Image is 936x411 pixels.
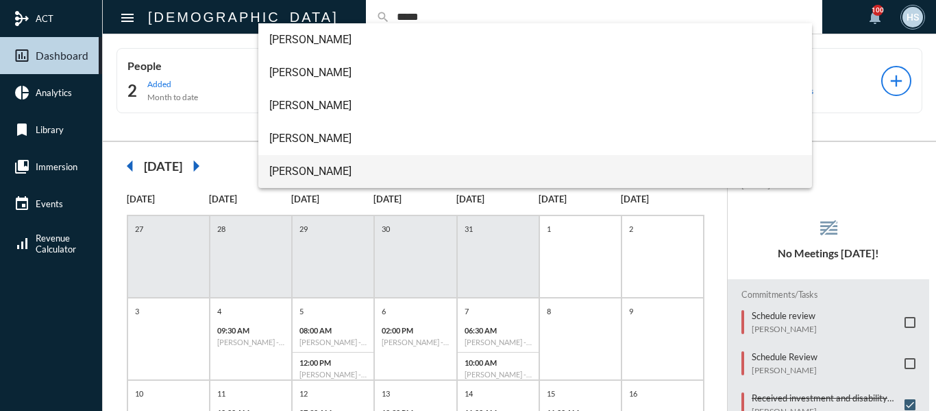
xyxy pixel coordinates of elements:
p: [DATE] [456,193,539,204]
h6: [PERSON_NAME] - [PERSON_NAME] - Review [299,338,367,347]
span: Dashboard [36,49,88,62]
span: [PERSON_NAME] [269,122,802,155]
p: Received investment and disability applications [752,392,898,403]
span: [PERSON_NAME] [269,23,802,56]
h5: No Meetings [DATE]! [728,247,929,259]
p: 4 [214,305,225,317]
p: [DATE] [209,193,291,204]
h2: 2 [127,80,137,102]
span: [PERSON_NAME] [269,89,802,122]
h6: [PERSON_NAME] - [PERSON_NAME] - Review [382,338,449,347]
mat-icon: bookmark [14,121,30,138]
button: Toggle sidenav [114,3,141,31]
mat-icon: signal_cellular_alt [14,235,30,252]
h6: [PERSON_NAME] - Life With [PERSON_NAME] [465,338,532,347]
span: Analytics [36,87,72,98]
p: [DATE] [291,193,373,204]
p: Added [147,79,198,89]
p: Schedule Review [752,351,817,362]
mat-icon: Side nav toggle icon [119,10,136,26]
p: [PERSON_NAME] [752,324,817,334]
span: Immersion [36,161,77,172]
p: 6 [378,305,389,317]
mat-icon: add [887,71,906,91]
p: 09:30 AM [217,326,284,335]
p: [DATE] [741,179,915,190]
p: 14 [461,388,476,399]
mat-icon: event [14,196,30,212]
p: Month to date [147,92,198,102]
p: 06:30 AM [465,326,532,335]
p: 31 [461,223,476,235]
p: 29 [296,223,311,235]
span: [PERSON_NAME] [269,155,802,188]
span: ACT [36,13,53,24]
p: 2 [626,223,637,235]
mat-icon: arrow_left [116,152,144,180]
mat-icon: reorder [817,217,840,239]
p: 28 [214,223,229,235]
h2: AGENDA [741,159,915,176]
p: 16 [626,388,641,399]
h2: [DEMOGRAPHIC_DATA] [148,6,338,28]
p: 12 [296,388,311,399]
p: 10:00 AM [465,358,532,367]
p: [DATE] [539,193,621,204]
p: 13 [378,388,393,399]
p: 15 [543,388,558,399]
p: 1 [543,223,554,235]
p: 8 [543,305,554,317]
p: 27 [132,223,147,235]
p: [DATE] [127,193,209,204]
h6: [PERSON_NAME] - Review [299,370,367,379]
div: 100 [872,5,883,16]
span: Library [36,124,64,135]
p: 7 [461,305,472,317]
span: Events [36,198,63,209]
mat-icon: insert_chart_outlined [14,47,30,64]
p: 9 [626,305,637,317]
p: [DATE] [621,193,703,204]
h2: Commitments/Tasks [741,290,915,300]
mat-icon: notifications [867,9,883,25]
div: HS [902,7,923,27]
p: 08:00 AM [299,326,367,335]
p: 12:00 PM [299,358,367,367]
h6: [PERSON_NAME] - Retirement Income [217,338,284,347]
p: [DATE] [373,193,456,204]
p: 5 [296,305,307,317]
p: 11 [214,388,229,399]
mat-icon: arrow_right [182,152,210,180]
p: 30 [378,223,393,235]
mat-icon: collections_bookmark [14,158,30,175]
p: Schedule review [752,310,817,321]
mat-icon: pie_chart [14,84,30,101]
p: [PERSON_NAME] [752,365,817,375]
h2: [DATE] [144,158,182,174]
h6: [PERSON_NAME] - [PERSON_NAME] - Fulfillment [465,370,532,379]
p: 3 [132,305,143,317]
span: [PERSON_NAME] [269,56,802,89]
span: Revenue Calculator [36,233,76,255]
p: 10 [132,388,147,399]
p: People [127,59,267,72]
mat-icon: search [376,10,390,24]
p: 02:00 PM [382,326,449,335]
mat-icon: mediation [14,10,30,27]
